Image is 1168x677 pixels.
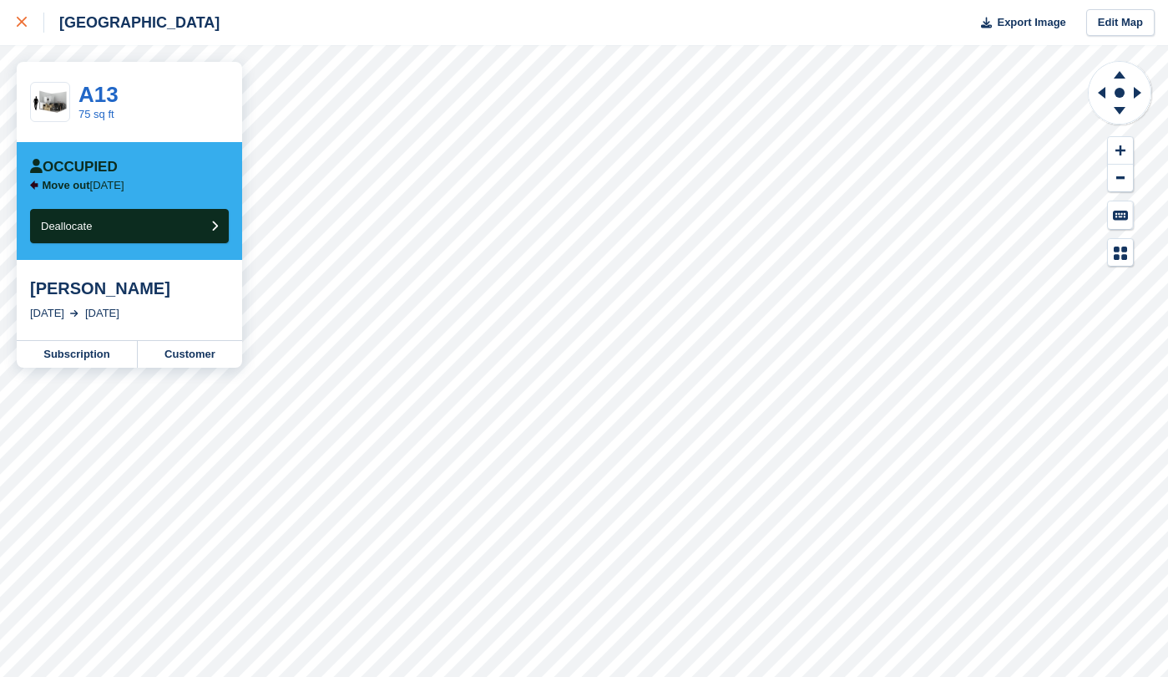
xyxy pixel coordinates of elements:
div: [DATE] [85,305,119,322]
span: Deallocate [41,220,92,232]
img: 75-sqft-unit.jpg [31,88,69,117]
span: Move out [43,179,90,191]
button: Export Image [971,9,1066,37]
a: Edit Map [1086,9,1155,37]
a: Subscription [17,341,138,368]
div: Occupied [30,159,118,176]
img: arrow-left-icn-90495f2de72eb5bd0bd1c3c35deca35cc13f817d75bef06ecd7c0b315636ce7e.svg [30,181,38,190]
p: [DATE] [43,179,124,192]
button: Zoom In [1108,137,1133,165]
button: Zoom Out [1108,165,1133,192]
div: [GEOGRAPHIC_DATA] [44,13,220,33]
button: Map Legend [1108,239,1133,267]
button: Keyboard Shortcuts [1108,201,1133,229]
button: Deallocate [30,209,229,243]
img: arrow-right-light-icn-cde0832a797a2874e46488d9cf13f60e5c3a73dbe684e267c42b8395dfbc2abf.svg [70,310,78,317]
a: 75 sq ft [78,108,114,120]
div: [DATE] [30,305,64,322]
a: A13 [78,82,119,107]
span: Export Image [997,14,1065,31]
a: Customer [138,341,242,368]
div: [PERSON_NAME] [30,278,229,298]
